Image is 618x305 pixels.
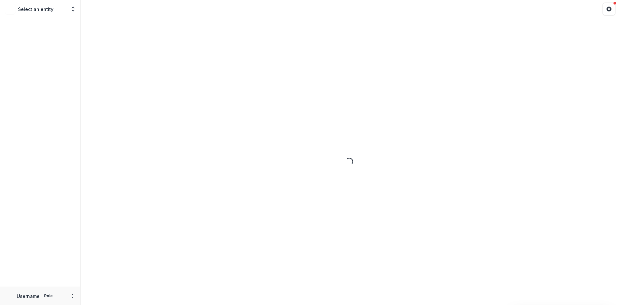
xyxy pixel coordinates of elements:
button: More [69,292,76,300]
p: Select an entity [18,6,53,13]
p: Username [17,293,40,300]
button: Open entity switcher [69,3,78,15]
p: Role [42,293,55,299]
button: Get Help [603,3,615,15]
